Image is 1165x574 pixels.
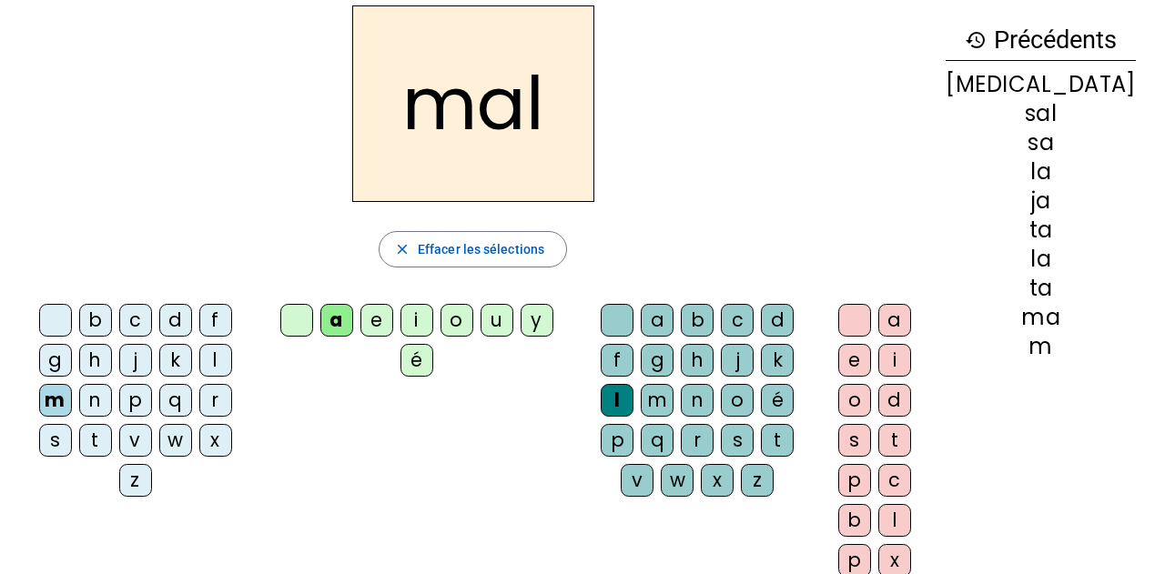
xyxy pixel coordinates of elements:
[601,424,633,457] div: p
[39,344,72,377] div: g
[681,304,714,337] div: b
[741,464,774,497] div: z
[878,464,911,497] div: c
[481,304,513,337] div: u
[946,219,1136,241] div: ta
[39,424,72,457] div: s
[838,344,871,377] div: e
[681,424,714,457] div: r
[79,304,112,337] div: b
[641,424,674,457] div: q
[838,464,871,497] div: p
[159,304,192,337] div: d
[946,74,1136,96] div: [MEDICAL_DATA]
[946,336,1136,357] div: m
[159,424,192,457] div: w
[199,384,232,417] div: r
[878,304,911,337] div: a
[878,384,911,417] div: d
[79,344,112,377] div: h
[119,304,152,337] div: c
[360,304,393,337] div: e
[838,384,871,417] div: o
[721,304,754,337] div: c
[946,190,1136,212] div: ja
[838,424,871,457] div: s
[641,344,674,377] div: g
[946,161,1136,183] div: la
[701,464,734,497] div: x
[946,103,1136,125] div: sal
[119,344,152,377] div: j
[119,384,152,417] div: p
[838,504,871,537] div: b
[199,344,232,377] div: l
[878,424,911,457] div: t
[119,424,152,457] div: v
[320,304,353,337] div: a
[721,384,754,417] div: o
[400,344,433,377] div: é
[521,304,553,337] div: y
[946,277,1136,299] div: ta
[352,5,594,202] h2: mal
[761,384,794,417] div: é
[761,424,794,457] div: t
[721,344,754,377] div: j
[119,464,152,497] div: z
[946,132,1136,154] div: sa
[878,504,911,537] div: l
[641,304,674,337] div: a
[641,384,674,417] div: m
[39,384,72,417] div: m
[199,424,232,457] div: x
[946,20,1136,61] h3: Précédents
[761,304,794,337] div: d
[79,424,112,457] div: t
[761,344,794,377] div: k
[601,344,633,377] div: f
[159,384,192,417] div: q
[441,304,473,337] div: o
[199,304,232,337] div: f
[878,344,911,377] div: i
[159,344,192,377] div: k
[621,464,653,497] div: v
[418,238,544,260] span: Effacer les sélections
[681,384,714,417] div: n
[681,344,714,377] div: h
[946,248,1136,270] div: la
[721,424,754,457] div: s
[79,384,112,417] div: n
[661,464,694,497] div: w
[379,231,567,267] button: Effacer les sélections
[601,384,633,417] div: l
[946,307,1136,328] div: ma
[400,304,433,337] div: i
[965,29,987,51] mat-icon: history
[394,241,410,257] mat-icon: close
